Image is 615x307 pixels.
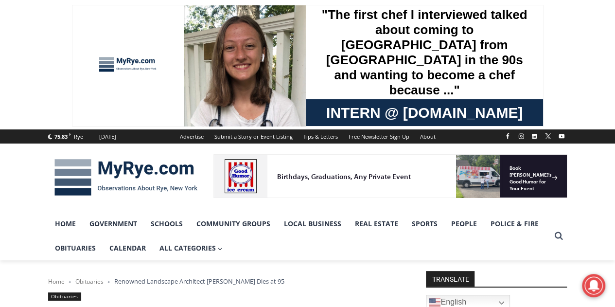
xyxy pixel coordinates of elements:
a: Free Newsletter Sign Up [343,129,415,144]
strong: TRANSLATE [426,271,474,287]
span: Renowned Landscape Architect [PERSON_NAME] Dies at 95 [114,277,284,286]
nav: Primary Navigation [48,212,550,261]
a: Instagram [515,130,527,142]
span: 75.83 [54,133,68,140]
a: Calendar [103,236,153,260]
a: X [542,130,554,142]
a: YouTube [556,130,567,142]
a: Book [PERSON_NAME]'s Good Humor for Your Event [289,3,351,44]
a: Government [83,212,144,236]
a: Obituaries [75,277,104,286]
a: Local Business [277,212,348,236]
span: > [107,278,110,285]
div: Rye [74,132,83,141]
span: > [69,278,71,285]
span: Intern @ [DOMAIN_NAME] [254,97,451,119]
a: Linkedin [528,130,540,142]
span: F [69,131,71,137]
img: MyRye.com [48,152,204,203]
a: People [444,212,484,236]
a: Community Groups [190,212,277,236]
a: Home [48,212,83,236]
a: About [415,129,441,144]
a: Police & Fire [484,212,545,236]
div: "clearly one of the favorites in the [GEOGRAPHIC_DATA] neighborhood" [100,61,138,116]
a: Obituaries [48,236,103,260]
a: Real Estate [348,212,405,236]
div: Birthdays, Graduations, Any Private Event [64,18,240,27]
nav: Secondary Navigation [175,129,441,144]
a: Open Tues. - Sun. [PHONE_NUMBER] [0,98,98,121]
a: Submit a Story or Event Listing [209,129,298,144]
a: Facebook [502,130,513,142]
a: Home [48,277,65,286]
a: Schools [144,212,190,236]
button: Child menu of All Categories [153,236,229,260]
div: [DATE] [99,132,116,141]
a: Tips & Letters [298,129,343,144]
a: Sports [405,212,444,236]
a: Obituaries [48,292,81,301]
div: "The first chef I interviewed talked about coming to [GEOGRAPHIC_DATA] from [GEOGRAPHIC_DATA] in ... [246,0,459,94]
button: View Search Form [550,227,567,245]
a: Advertise [175,129,209,144]
h4: Book [PERSON_NAME]'s Good Humor for Your Event [296,10,338,37]
a: Intern @ [DOMAIN_NAME] [234,94,471,121]
span: Open Tues. - Sun. [PHONE_NUMBER] [3,100,95,137]
nav: Breadcrumbs [48,276,401,286]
